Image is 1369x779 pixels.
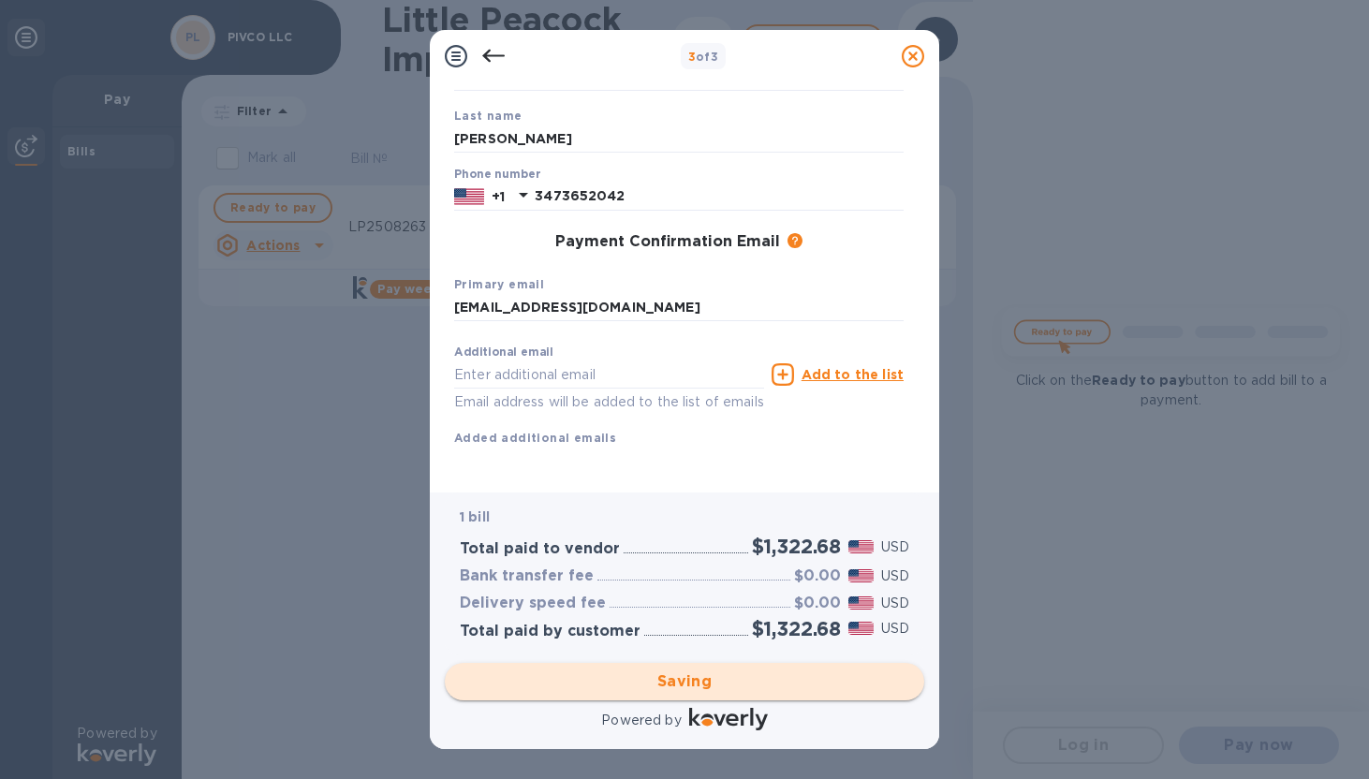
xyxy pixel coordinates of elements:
[848,622,874,635] img: USD
[454,294,904,322] input: Enter your primary name
[460,540,620,558] h3: Total paid to vendor
[881,566,909,586] p: USD
[454,125,904,153] input: Enter your last name
[794,567,841,585] h3: $0.00
[752,617,841,640] h2: $1,322.68
[688,50,719,64] b: of 3
[454,360,764,389] input: Enter additional email
[848,596,874,610] img: USD
[454,347,553,359] label: Additional email
[454,186,484,207] img: US
[454,109,523,123] b: Last name
[881,537,909,557] p: USD
[848,540,874,553] img: USD
[454,431,616,445] b: Added additional emails
[802,367,904,382] u: Add to the list
[492,187,505,206] p: +1
[454,391,764,413] p: Email address will be added to the list of emails
[794,595,841,612] h3: $0.00
[535,183,904,211] input: Enter your phone number
[460,595,606,612] h3: Delivery speed fee
[848,569,874,582] img: USD
[688,50,696,64] span: 3
[689,708,768,730] img: Logo
[454,169,540,181] label: Phone number
[752,535,841,558] h2: $1,322.68
[881,594,909,613] p: USD
[460,567,594,585] h3: Bank transfer fee
[460,623,640,640] h3: Total paid by customer
[601,711,681,730] p: Powered by
[460,509,490,524] b: 1 bill
[555,233,780,251] h3: Payment Confirmation Email
[454,277,544,291] b: Primary email
[881,619,909,639] p: USD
